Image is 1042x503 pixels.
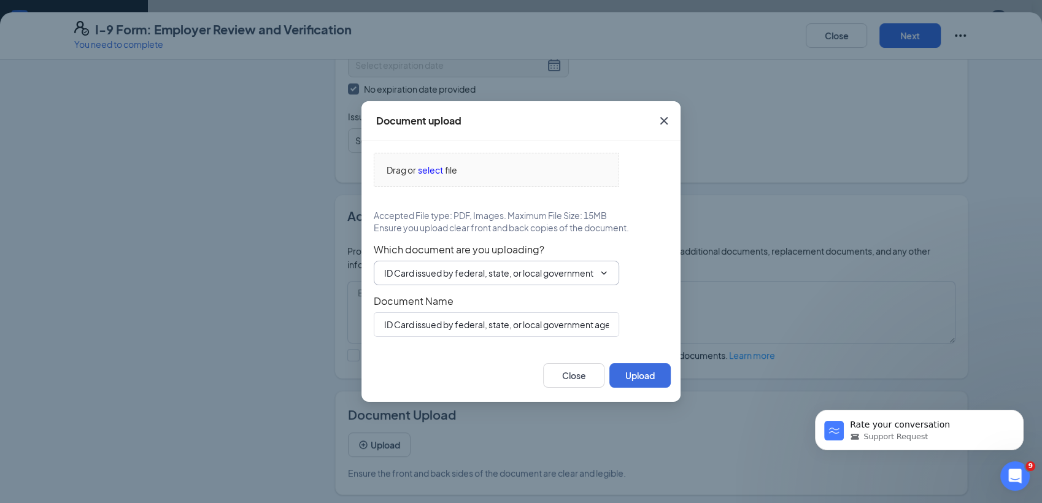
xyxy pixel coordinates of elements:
[599,268,609,278] svg: ChevronDown
[374,209,607,221] span: Accepted File type: PDF, Images. Maximum File Size: 15MB
[418,163,443,177] span: select
[374,221,629,234] span: Ensure you upload clear front and back copies of the document.
[1025,461,1035,471] span: 9
[445,163,457,177] span: file
[797,384,1042,470] iframe: Intercom notifications message
[657,113,671,128] svg: Cross
[387,163,416,177] span: Drag or
[1000,461,1030,491] iframe: Intercom live chat
[376,114,461,128] div: Document upload
[543,363,604,388] button: Close
[374,244,668,256] span: Which document are you uploading?
[609,363,671,388] button: Upload
[647,101,681,140] button: Close
[374,312,619,337] input: Enter document name
[374,295,668,307] span: Document Name
[374,153,619,186] span: Drag orselectfile
[384,266,594,280] input: Select document type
